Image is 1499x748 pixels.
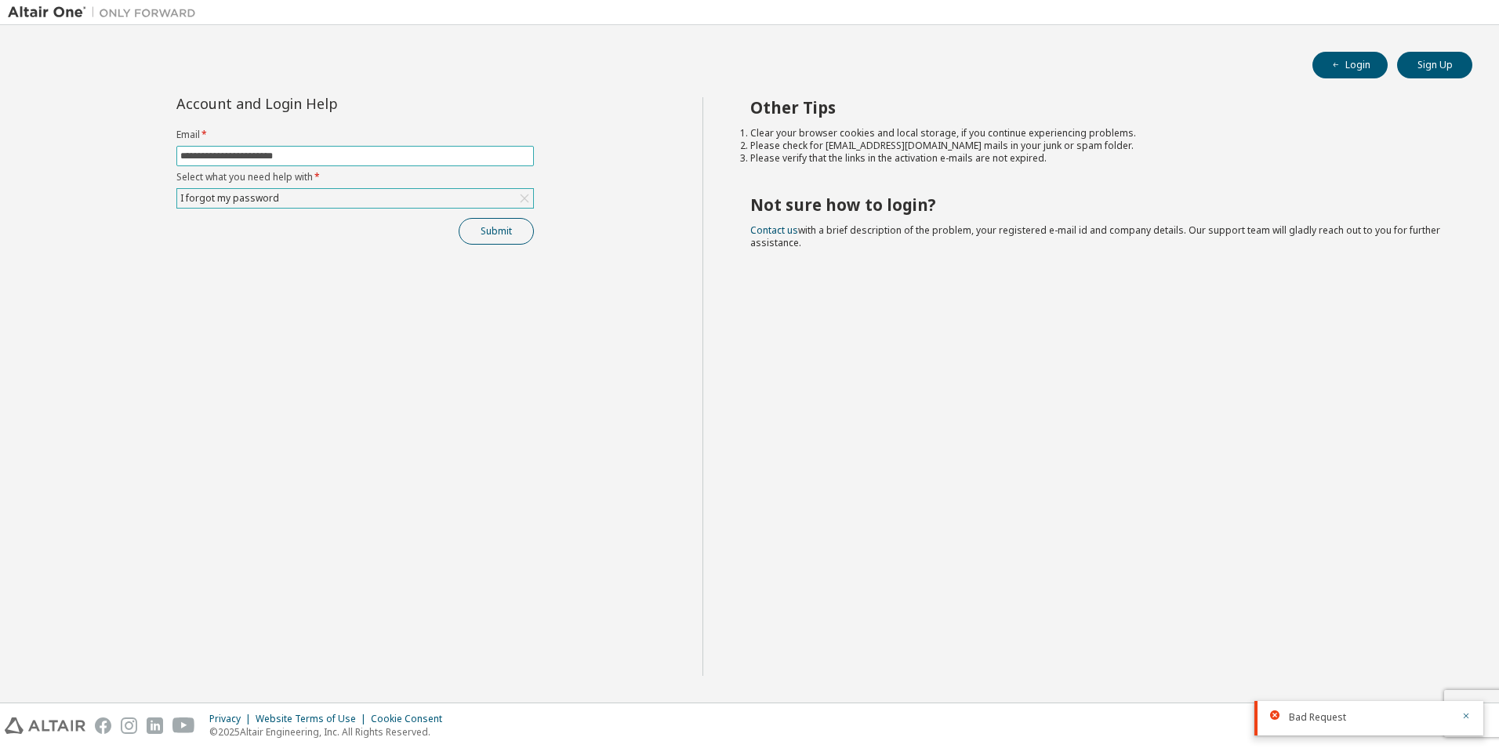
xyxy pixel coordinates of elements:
span: with a brief description of the problem, your registered e-mail id and company details. Our suppo... [750,223,1440,249]
div: I forgot my password [178,190,281,207]
button: Login [1312,52,1388,78]
h2: Not sure how to login? [750,194,1445,215]
img: instagram.svg [121,717,137,734]
p: © 2025 Altair Engineering, Inc. All Rights Reserved. [209,725,452,739]
img: facebook.svg [95,717,111,734]
label: Email [176,129,534,141]
button: Sign Up [1397,52,1472,78]
div: Website Terms of Use [256,713,371,725]
img: linkedin.svg [147,717,163,734]
span: Bad Request [1289,711,1346,724]
div: I forgot my password [177,189,533,208]
div: Cookie Consent [371,713,452,725]
h2: Other Tips [750,97,1445,118]
img: Altair One [8,5,204,20]
li: Please verify that the links in the activation e-mails are not expired. [750,152,1445,165]
div: Account and Login Help [176,97,463,110]
img: youtube.svg [172,717,195,734]
div: Privacy [209,713,256,725]
button: Submit [459,218,534,245]
a: Contact us [750,223,798,237]
li: Clear your browser cookies and local storage, if you continue experiencing problems. [750,127,1445,140]
label: Select what you need help with [176,171,534,183]
img: altair_logo.svg [5,717,85,734]
li: Please check for [EMAIL_ADDRESS][DOMAIN_NAME] mails in your junk or spam folder. [750,140,1445,152]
